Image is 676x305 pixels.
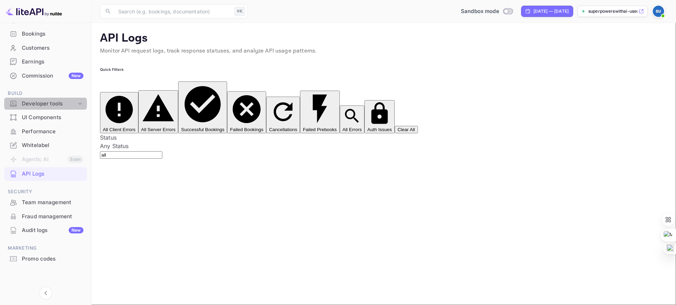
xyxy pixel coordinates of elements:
[4,13,87,26] a: Home
[4,196,87,209] a: Team management
[69,73,83,79] div: New
[4,27,87,40] a: Bookings
[6,6,62,17] img: LiteAPI logo
[300,91,339,133] button: Failed Prebooks
[234,7,245,16] div: ⌘K
[69,227,83,233] div: New
[4,224,87,237] div: Audit logsNew
[39,287,52,299] button: Collapse navigation
[653,6,664,17] img: SuperpowerswithAi User
[588,8,637,14] p: superpowerswithai-user...
[100,31,668,45] p: API Logs
[22,141,83,150] div: Whitelabel
[100,67,668,73] h6: Quick Filters
[4,98,87,110] div: Developer tools
[340,105,365,133] button: All Errors
[4,252,87,266] div: Promo codes
[533,8,569,14] div: [DATE] — [DATE]
[4,210,87,223] a: Fraud management
[22,170,83,178] div: API Logs
[4,41,87,55] div: Customers
[114,4,232,18] input: Search (e.g. bookings, documentation)
[4,224,87,237] a: Audit logsNew
[138,90,179,133] button: All Server Errors
[22,226,83,234] div: Audit logs
[4,41,87,54] a: Customers
[461,7,499,16] span: Sandbox mode
[22,128,83,136] div: Performance
[22,44,83,52] div: Customers
[22,213,83,221] div: Fraud management
[4,139,87,152] a: Whitelabel
[4,139,87,152] div: Whitelabel
[4,69,87,82] a: CommissionNew
[4,167,87,180] a: API Logs
[22,58,83,66] div: Earnings
[4,69,87,83] div: CommissionNew
[458,7,515,16] div: Switch to Production mode
[4,188,87,196] span: Security
[266,97,300,133] button: Cancellations
[4,196,87,209] div: Team management
[22,72,83,80] div: Commission
[22,30,83,38] div: Bookings
[364,100,395,133] button: Auth Issues
[4,244,87,252] span: Marketing
[4,125,87,138] a: Performance
[4,111,87,124] a: UI Components
[100,92,138,133] button: All Client Errors
[22,199,83,207] div: Team management
[100,134,117,141] label: Status
[178,81,227,133] button: Successful Bookings
[4,55,87,69] div: Earnings
[100,47,668,55] p: Monitor API request logs, track response statuses, and analyze API usage patterns.
[22,255,83,263] div: Promo codes
[395,126,418,133] button: Clear All
[100,142,668,150] div: Any Status
[22,100,76,108] div: Developer tools
[4,252,87,265] a: Promo codes
[4,27,87,41] div: Bookings
[4,55,87,68] a: Earnings
[22,114,83,122] div: UI Components
[227,91,266,133] button: Failed Bookings
[4,90,87,97] span: Build
[4,167,87,181] div: API Logs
